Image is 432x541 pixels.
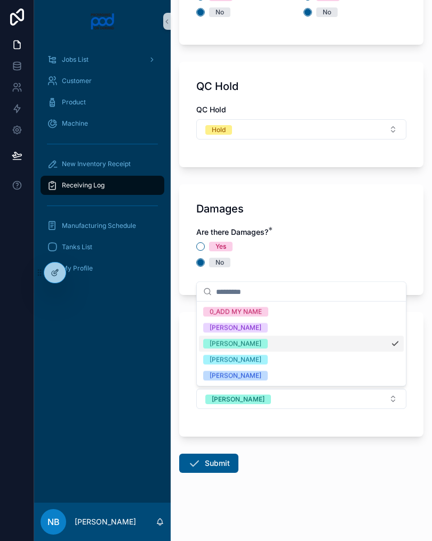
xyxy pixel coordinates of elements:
button: Submit [179,454,238,473]
div: 0_ADD MY NAME [210,307,262,317]
div: No [215,7,224,17]
a: New Inventory Receipt [41,154,164,174]
button: Select Button [196,119,406,140]
a: Tanks List [41,237,164,257]
a: Receiving Log [41,176,164,195]
div: [PERSON_NAME] [210,355,261,365]
span: New Inventory Receipt [62,160,131,168]
div: [PERSON_NAME] [210,339,261,349]
div: scrollable content [34,43,171,292]
button: Select Button [196,389,406,409]
a: Product [41,93,164,112]
h1: QC Hold [196,79,238,94]
span: Machine [62,119,88,128]
div: Suggestions [197,302,406,386]
span: Jobs List [62,55,89,64]
div: No [323,7,331,17]
div: [PERSON_NAME] [210,371,261,381]
p: [PERSON_NAME] [75,517,136,527]
a: Machine [41,114,164,133]
span: My Profile [62,264,93,273]
span: Customer [62,77,92,85]
div: Hold [212,125,226,135]
a: Manufacturing Schedule [41,216,164,235]
div: [PERSON_NAME] [212,395,265,404]
h1: Damages [196,201,244,216]
img: App logo [90,13,115,30]
span: NB [47,515,60,528]
a: Customer [41,71,164,91]
span: Are there Damages? [196,227,268,236]
div: Yes [215,242,226,251]
span: Receiving Log [62,181,105,190]
span: Tanks List [62,243,92,251]
div: No [215,258,224,267]
span: Manufacturing Schedule [62,222,136,230]
div: [PERSON_NAME] [210,323,261,333]
a: Jobs List [41,50,164,69]
span: Product [62,98,86,106]
span: QC Hold [196,105,226,114]
a: My Profile [41,259,164,278]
